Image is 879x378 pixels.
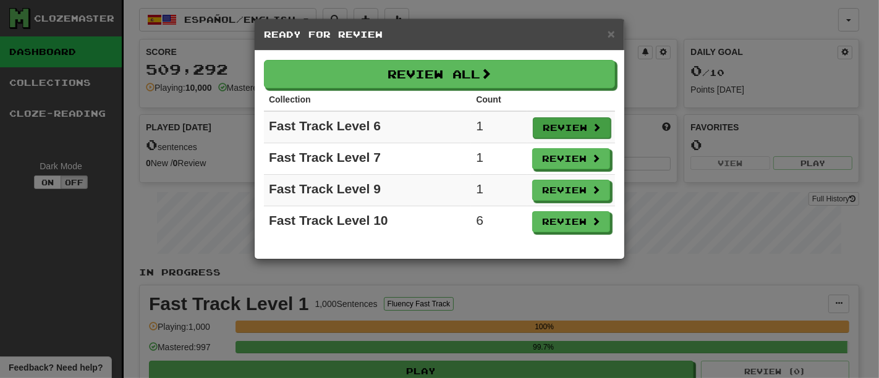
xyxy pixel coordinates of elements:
button: Review [533,117,611,138]
h5: Ready for Review [264,28,615,41]
th: Count [471,88,527,111]
button: Review [532,148,610,169]
button: Review [532,180,610,201]
button: Review [532,211,610,232]
td: Fast Track Level 9 [264,175,471,206]
th: Collection [264,88,471,111]
button: Review All [264,60,615,88]
span: × [608,27,615,41]
td: 6 [471,206,527,238]
td: Fast Track Level 6 [264,111,471,143]
button: Close [608,27,615,40]
td: Fast Track Level 7 [264,143,471,175]
td: 1 [471,175,527,206]
td: 1 [471,111,527,143]
td: Fast Track Level 10 [264,206,471,238]
td: 1 [471,143,527,175]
